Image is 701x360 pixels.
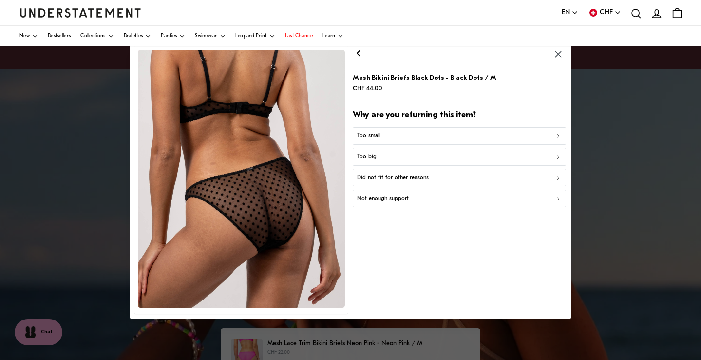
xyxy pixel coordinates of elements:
span: CHF [600,7,613,18]
span: Bralettes [124,34,143,39]
img: DOTS-BRF-002MeshBikiniBriefsBlackDots5.jpg [138,50,345,308]
button: CHF [588,7,621,18]
span: Last Chance [285,34,313,39]
a: Leopard Print [235,26,275,46]
span: New [19,34,30,39]
a: Panties [161,26,185,46]
span: Learn [322,34,336,39]
a: Swimwear [195,26,225,46]
span: Bestsellers [48,34,71,39]
a: New [19,26,38,46]
p: CHF 44.00 [353,83,497,93]
span: Leopard Print [235,34,267,39]
p: Mesh Bikini Briefs Black Dots - Black Dots / M [353,72,497,82]
button: Too small [353,127,567,144]
a: Last Chance [285,26,313,46]
a: Bestsellers [48,26,71,46]
button: EN [562,7,578,18]
span: EN [562,7,570,18]
p: Did not fit for other reasons [357,173,429,182]
button: Not enough support [353,190,567,207]
a: Understatement Homepage [19,8,141,17]
p: Not enough support [357,194,409,203]
p: Too big [357,152,377,161]
span: Panties [161,34,177,39]
span: Collections [80,34,105,39]
a: Bralettes [124,26,152,46]
p: Too small [357,131,381,140]
button: Did not fit for other reasons [353,169,567,186]
span: Swimwear [195,34,217,39]
a: Learn [322,26,344,46]
a: Collections [80,26,114,46]
h2: Why are you returning this item? [353,109,567,120]
button: Too big [353,148,567,165]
